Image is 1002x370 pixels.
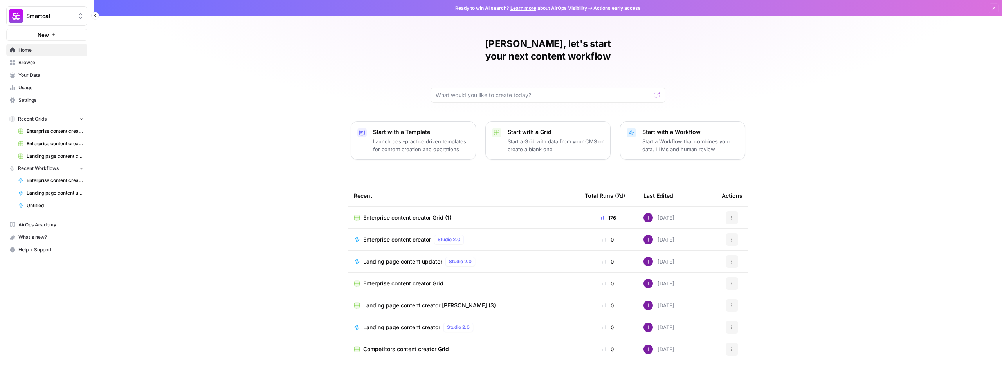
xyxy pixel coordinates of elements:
span: AirOps Academy [18,221,84,228]
span: Browse [18,59,84,66]
p: Start with a Workflow [642,128,739,136]
a: AirOps Academy [6,218,87,231]
a: Landing page content creator [PERSON_NAME] (3) [354,301,572,309]
span: Landing page content updater [363,258,442,265]
span: Enterprise content creator Grid (1) [363,214,451,222]
a: Landing page content updaterStudio 2.0 [354,257,572,266]
span: Landing page content creator [PERSON_NAME] (3) [363,301,496,309]
img: rttthfqagq9o9phgx6vgk6kzmwrp [643,345,653,354]
span: Your Data [18,72,84,79]
button: Workspace: Smartcat [6,6,87,26]
a: Settings [6,94,87,106]
span: Recent Workflows [18,165,59,172]
a: Enterprise content creator [14,174,87,187]
span: Competitors content creator Grid [363,345,449,353]
span: Recent Grids [18,116,47,123]
p: Start a Grid with data from your CMS or create a blank one [508,137,604,153]
span: Enterprise content creator Grid [27,140,84,147]
a: Untitled [14,199,87,212]
span: Ready to win AI search? about AirOps Visibility [455,5,587,12]
span: Studio 2.0 [449,258,472,265]
span: Studio 2.0 [447,324,470,331]
div: 0 [585,323,631,331]
img: rttthfqagq9o9phgx6vgk6kzmwrp [643,257,653,266]
a: Landing page content creatorStudio 2.0 [354,323,572,332]
span: Studio 2.0 [438,236,460,243]
span: Enterprise content creator Grid [363,280,443,287]
button: Start with a GridStart a Grid with data from your CMS or create a blank one [485,121,611,160]
span: Usage [18,84,84,91]
span: Landing page content updater [27,190,84,197]
p: Launch best-practice driven templates for content creation and operations [373,137,469,153]
a: Landing page content updater [14,187,87,199]
div: 0 [585,236,631,244]
img: Smartcat Logo [9,9,23,23]
p: Start with a Template [373,128,469,136]
button: What's new? [6,231,87,244]
div: 176 [585,214,631,222]
div: Recent [354,185,572,206]
div: 0 [585,280,631,287]
h1: [PERSON_NAME], let's start your next content workflow [431,38,665,63]
button: Recent Workflows [6,162,87,174]
a: Enterprise content creatorStudio 2.0 [354,235,572,244]
div: Total Runs (7d) [585,185,625,206]
button: Recent Grids [6,113,87,125]
div: [DATE] [643,323,674,332]
img: rttthfqagq9o9phgx6vgk6kzmwrp [643,213,653,222]
a: Landing page content creator [PERSON_NAME] (3) [14,150,87,162]
span: Untitled [27,202,84,209]
a: Competitors content creator Grid [354,345,572,353]
span: Help + Support [18,246,84,253]
div: Actions [722,185,742,206]
div: [DATE] [643,345,674,354]
a: Enterprise content creator Grid (1) [354,214,572,222]
span: Actions early access [593,5,641,12]
div: [DATE] [643,301,674,310]
div: What's new? [7,231,87,243]
span: Settings [18,97,84,104]
a: Enterprise content creator Grid [14,137,87,150]
span: New [38,31,49,39]
div: 0 [585,345,631,353]
a: Home [6,44,87,56]
div: [DATE] [643,279,674,288]
span: Landing page content creator [363,323,440,331]
div: Last Edited [643,185,673,206]
a: Enterprise content creator Grid [354,280,572,287]
img: rttthfqagq9o9phgx6vgk6kzmwrp [643,301,653,310]
span: Smartcat [26,12,74,20]
a: Learn more [510,5,536,11]
span: Enterprise content creator Grid (1) [27,128,84,135]
img: rttthfqagq9o9phgx6vgk6kzmwrp [643,235,653,244]
button: Start with a WorkflowStart a Workflow that combines your data, LLMs and human review [620,121,745,160]
button: Help + Support [6,244,87,256]
div: [DATE] [643,213,674,222]
input: What would you like to create today? [436,91,651,99]
span: Enterprise content creator [27,177,84,184]
a: Usage [6,81,87,94]
img: rttthfqagq9o9phgx6vgk6kzmwrp [643,323,653,332]
a: Enterprise content creator Grid (1) [14,125,87,137]
span: Home [18,47,84,54]
p: Start with a Grid [508,128,604,136]
a: Your Data [6,69,87,81]
p: Start a Workflow that combines your data, LLMs and human review [642,137,739,153]
button: Start with a TemplateLaunch best-practice driven templates for content creation and operations [351,121,476,160]
a: Browse [6,56,87,69]
div: [DATE] [643,257,674,266]
span: Enterprise content creator [363,236,431,244]
button: New [6,29,87,41]
img: rttthfqagq9o9phgx6vgk6kzmwrp [643,279,653,288]
div: 0 [585,301,631,309]
span: Landing page content creator [PERSON_NAME] (3) [27,153,84,160]
div: 0 [585,258,631,265]
div: [DATE] [643,235,674,244]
